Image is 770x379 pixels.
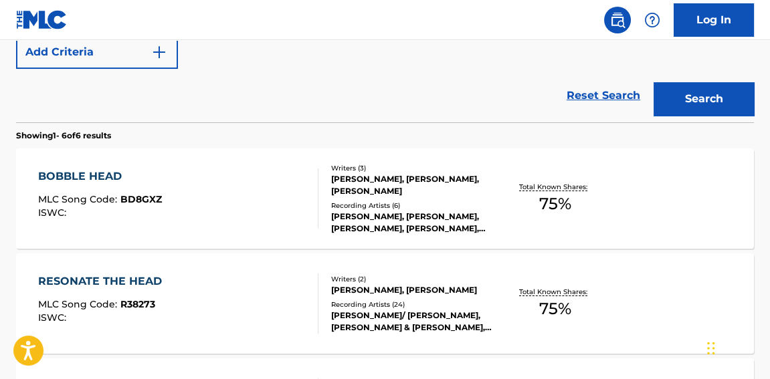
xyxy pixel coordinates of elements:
[644,12,660,28] img: help
[539,297,571,321] span: 75 %
[38,168,162,184] div: BOBBLE HEAD
[519,182,591,192] p: Total Known Shares:
[16,130,111,142] p: Showing 1 - 6 of 6 results
[331,163,494,173] div: Writers ( 3 )
[604,7,631,33] a: Public Search
[674,3,754,37] a: Log In
[654,82,754,116] button: Search
[609,12,625,28] img: search
[38,273,169,289] div: RESONATE THE HEAD
[519,287,591,297] p: Total Known Shares:
[703,315,770,379] iframe: Chat Widget
[539,192,571,216] span: 75 %
[38,298,120,310] span: MLC Song Code :
[639,7,666,33] div: Help
[331,173,494,197] div: [PERSON_NAME], [PERSON_NAME], [PERSON_NAME]
[16,10,68,29] img: MLC Logo
[38,311,70,324] span: ISWC :
[38,207,70,219] span: ISWC :
[120,298,155,310] span: R38273
[707,328,715,368] div: Drag
[38,193,120,205] span: MLC Song Code :
[331,274,494,284] div: Writers ( 2 )
[16,253,754,354] a: RESONATE THE HEADMLC Song Code:R38273ISWC:Writers (2)[PERSON_NAME], [PERSON_NAME]Recording Artist...
[331,201,494,211] div: Recording Artists ( 6 )
[151,44,167,60] img: 9d2ae6d4665cec9f34b9.svg
[331,309,494,334] div: [PERSON_NAME]/ [PERSON_NAME], [PERSON_NAME] & [PERSON_NAME], [PERSON_NAME], [PERSON_NAME], [PERSO...
[120,193,162,205] span: BD8GXZ
[16,148,754,249] a: BOBBLE HEADMLC Song Code:BD8GXZISWC:Writers (3)[PERSON_NAME], [PERSON_NAME], [PERSON_NAME]Recordi...
[331,211,494,235] div: [PERSON_NAME], [PERSON_NAME], [PERSON_NAME], [PERSON_NAME], [PERSON_NAME]
[331,299,494,309] div: Recording Artists ( 24 )
[16,35,178,69] button: Add Criteria
[560,81,647,110] a: Reset Search
[331,284,494,296] div: [PERSON_NAME], [PERSON_NAME]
